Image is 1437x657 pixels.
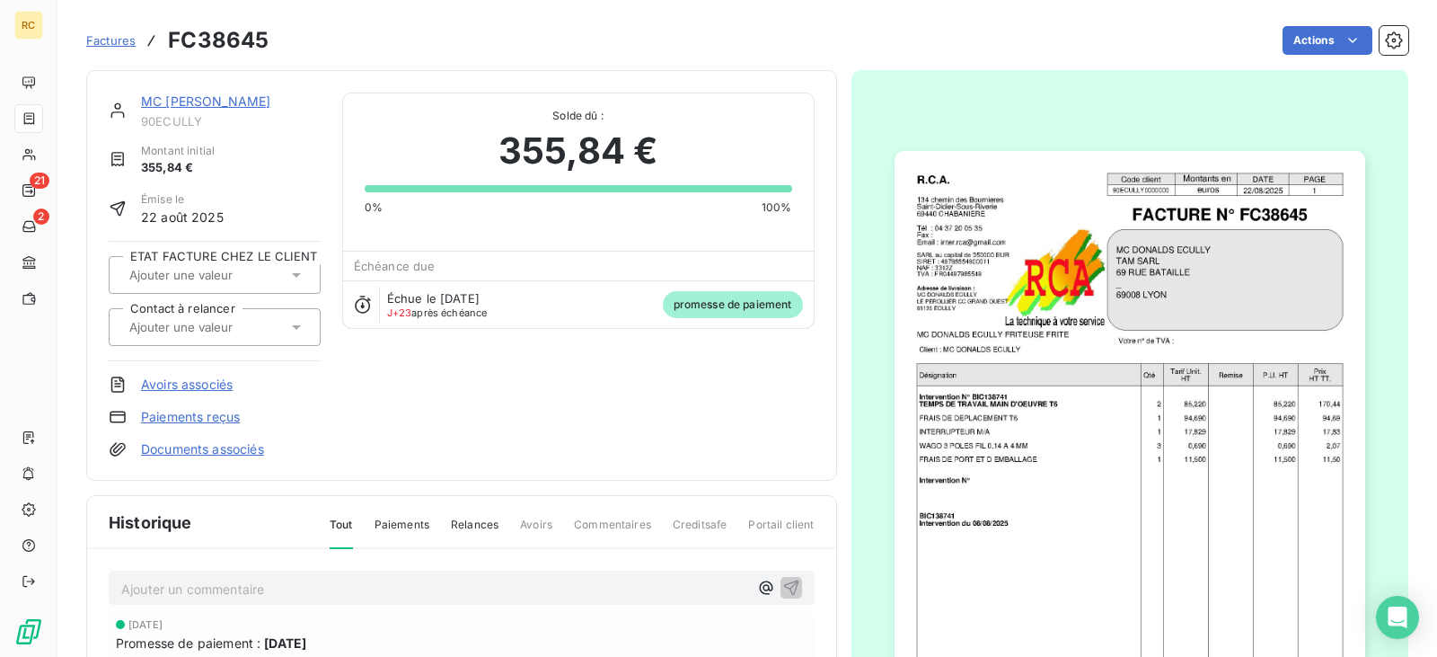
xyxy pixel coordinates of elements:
input: Ajouter une valeur [128,267,308,283]
span: Échéance due [354,259,436,273]
span: 21 [30,173,49,189]
a: Avoirs associés [141,376,233,394]
span: Paiements [375,517,429,547]
span: Creditsafe [673,517,727,547]
h3: FC38645 [168,24,269,57]
span: Montant initial [141,143,215,159]
button: Actions [1283,26,1372,55]
span: 90ECULLY [141,114,321,129]
span: Émise le [141,191,224,208]
a: Documents associés [141,440,264,458]
a: Factures [86,31,136,49]
img: Logo LeanPay [14,617,43,646]
span: promesse de paiement [663,291,803,318]
span: après échéance [387,307,488,318]
input: Ajouter une valeur [128,319,308,335]
div: Open Intercom Messenger [1376,596,1419,639]
span: Factures [86,33,136,48]
span: 0% [365,200,383,216]
span: J+23 [387,306,412,319]
span: 22 août 2025 [141,208,224,226]
span: Avoirs [520,517,552,547]
span: Solde dû : [365,108,792,124]
span: Historique [109,511,192,535]
span: Promesse de paiement : [116,634,260,653]
span: Portail client [748,517,814,547]
span: Échue le [DATE] [387,291,480,306]
span: [DATE] [264,634,306,653]
span: [DATE] [128,619,163,630]
span: 355,84 € [141,159,215,177]
span: 100% [762,200,792,216]
span: Relances [451,517,498,547]
span: Commentaires [574,517,651,547]
span: 2 [33,209,49,225]
span: 355,84 € [498,124,657,178]
a: MC [PERSON_NAME] [141,93,270,109]
div: RC [14,11,43,40]
span: Tout [330,517,353,549]
a: Paiements reçus [141,408,240,426]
